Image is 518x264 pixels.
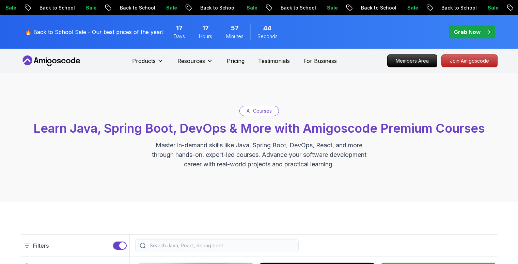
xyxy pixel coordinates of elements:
[258,57,290,65] a: Testimonials
[80,4,102,11] p: Sale
[25,28,163,36] p: 🔥 Back to School Sale - Our best prices of the year!
[402,4,424,11] p: Sale
[174,33,185,40] span: Days
[303,57,337,65] a: For Business
[436,4,482,11] p: Back to School
[321,4,343,11] p: Sale
[177,57,205,65] p: Resources
[441,54,498,67] a: Join Amigoscode
[176,23,183,33] span: 17 Days
[145,141,374,169] p: Master in-demand skills like Java, Spring Boot, DevOps, React, and more through hands-on, expert-...
[202,23,209,33] span: 17 Hours
[247,108,272,114] p: All Courses
[132,57,156,65] p: Products
[263,23,271,33] span: 44 Seconds
[454,28,481,36] p: Grab Now
[34,4,80,11] p: Back to School
[33,242,49,250] p: Filters
[226,33,244,40] span: Minutes
[177,57,213,70] button: Resources
[161,4,183,11] p: Sale
[388,55,437,67] p: Members Area
[114,4,161,11] p: Back to School
[199,33,212,40] span: Hours
[356,4,402,11] p: Back to School
[387,54,437,67] a: Members Area
[33,121,485,136] span: Learn Java, Spring Boot, DevOps & More with Amigoscode Premium Courses
[132,57,164,70] button: Products
[257,33,278,40] span: Seconds
[275,4,321,11] p: Back to School
[241,4,263,11] p: Sale
[195,4,241,11] p: Back to School
[148,242,294,249] input: Search Java, React, Spring boot ...
[482,4,504,11] p: Sale
[231,23,239,33] span: 57 Minutes
[442,55,497,67] p: Join Amigoscode
[227,57,245,65] a: Pricing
